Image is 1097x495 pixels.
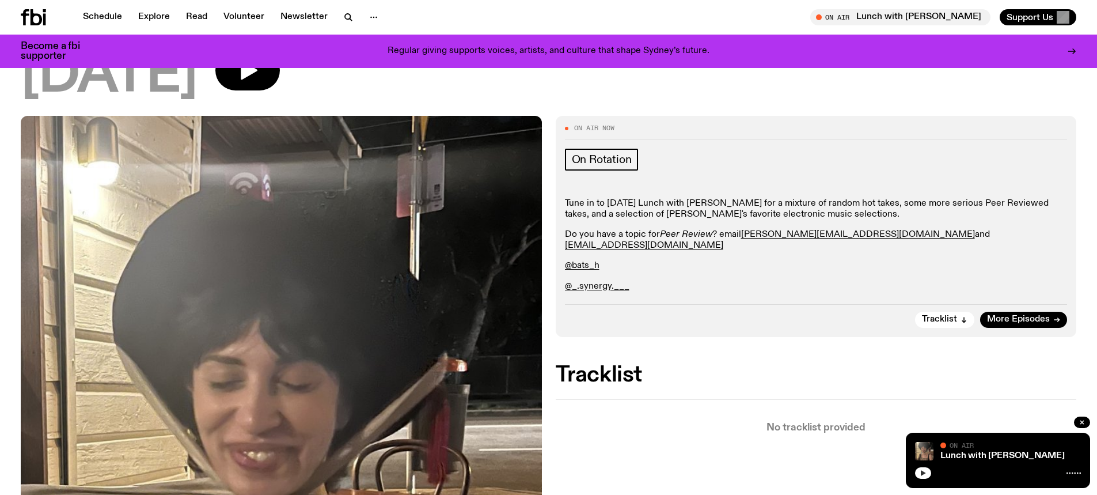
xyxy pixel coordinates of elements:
[1007,12,1053,22] span: Support Us
[76,9,129,25] a: Schedule
[21,41,94,61] h3: Become a fbi supporter
[556,365,1077,386] h2: Tracklist
[741,230,975,239] a: [PERSON_NAME][EMAIL_ADDRESS][DOMAIN_NAME]
[660,230,712,239] em: Peer Review
[572,153,632,166] span: On Rotation
[565,229,1068,251] p: Do you have a topic for ? email and
[987,315,1050,324] span: More Episodes
[915,312,974,328] button: Tracklist
[556,423,1077,433] p: No tracklist provided
[940,451,1065,460] a: Lunch with [PERSON_NAME]
[980,312,1067,328] a: More Episodes
[574,125,614,131] span: On Air Now
[565,198,1068,220] p: Tune in to [DATE] Lunch with [PERSON_NAME] for a mixture of random hot takes, some more serious P...
[217,9,271,25] a: Volunteer
[131,9,177,25] a: Explore
[810,9,990,25] button: On AirLunch with [PERSON_NAME]
[21,50,197,102] span: [DATE]
[950,441,974,449] span: On Air
[388,46,709,56] p: Regular giving supports voices, artists, and culture that shape Sydney’s future.
[565,282,629,291] a: @_.synergy.___
[922,315,957,324] span: Tracklist
[565,261,599,270] a: @bats_h
[179,9,214,25] a: Read
[1000,9,1076,25] button: Support Us
[565,241,723,250] a: [EMAIL_ADDRESS][DOMAIN_NAME]
[565,149,639,171] a: On Rotation
[274,9,335,25] a: Newsletter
